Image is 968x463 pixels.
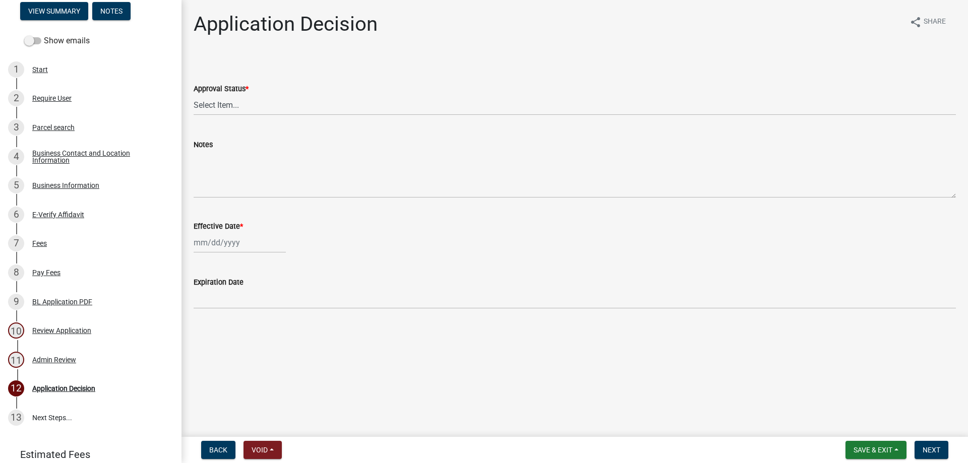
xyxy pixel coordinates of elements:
div: Parcel search [32,124,75,131]
div: Admin Review [32,356,76,363]
label: Approval Status [194,86,249,93]
span: Next [923,446,940,454]
div: 8 [8,264,24,281]
div: E-Verify Affidavit [32,211,84,218]
wm-modal-confirm: Summary [20,8,88,16]
button: Save & Exit [845,441,906,459]
div: Business Contact and Location Information [32,150,165,164]
div: Review Application [32,327,91,334]
input: mm/dd/yyyy [194,232,286,253]
button: Notes [92,2,131,20]
div: 4 [8,149,24,165]
div: 3 [8,119,24,136]
div: 1 [8,61,24,78]
div: Application Decision [32,385,95,392]
button: shareShare [901,12,954,32]
div: Start [32,66,48,73]
div: BL Application PDF [32,298,92,305]
div: Business Information [32,182,99,189]
i: share [910,16,922,28]
div: 6 [8,207,24,223]
div: 2 [8,90,24,106]
span: Share [924,16,946,28]
div: 13 [8,410,24,426]
button: Back [201,441,235,459]
span: Void [252,446,268,454]
label: Show emails [24,35,90,47]
button: View Summary [20,2,88,20]
button: Next [915,441,948,459]
span: Back [209,446,227,454]
wm-modal-confirm: Notes [92,8,131,16]
span: Save & Exit [854,446,892,454]
label: Effective Date [194,223,243,230]
div: 5 [8,177,24,193]
label: Expiration Date [194,279,244,286]
div: Fees [32,240,47,247]
div: 11 [8,352,24,368]
div: Require User [32,95,72,102]
label: Notes [194,142,213,149]
button: Void [244,441,282,459]
h1: Application Decision [194,12,378,36]
div: 9 [8,294,24,310]
div: 10 [8,322,24,339]
div: Pay Fees [32,269,60,276]
div: 12 [8,380,24,396]
div: 7 [8,235,24,251]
